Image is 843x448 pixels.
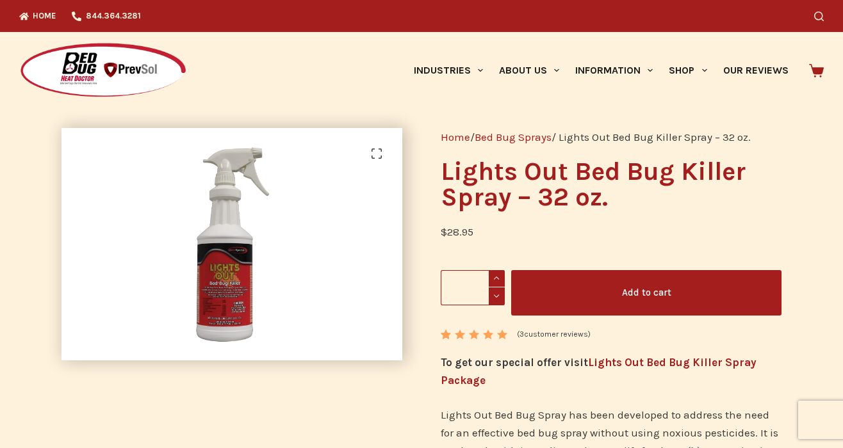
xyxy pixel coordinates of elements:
a: View full-screen image gallery [364,141,389,166]
input: Product quantity [441,270,505,305]
span: Rated out of 5 based on customer ratings [441,330,509,408]
a: Our Reviews [715,32,796,109]
a: Lights Out Bed Bug Killer Spray Package [441,356,757,387]
span: 3 [520,330,524,339]
a: Information [568,32,661,109]
bdi: 28.95 [441,225,473,238]
span: 3 [441,330,450,349]
a: Industries [405,32,491,109]
nav: Breadcrumb [441,128,782,146]
button: Add to cart [511,270,782,316]
strong: To get our special offer visit [441,356,757,387]
a: Bed Bug Sprays [475,131,552,143]
h1: Lights Out Bed Bug Killer Spray – 32 oz. [441,159,782,210]
a: About Us [491,32,567,109]
a: (3customer reviews) [517,328,591,341]
nav: Primary [405,32,796,109]
div: Rated 5.00 out of 5 [441,330,509,339]
button: Search [814,12,824,21]
img: Lights Out Bed Bug Killer Spray - 32 oz. [61,128,402,360]
a: Lights Out Bed Bug Killer Spray - 32 oz. [61,236,402,249]
img: Prevsol/Bed Bug Heat Doctor [19,42,187,99]
span: $ [441,225,447,238]
a: Home [441,131,470,143]
a: Shop [661,32,715,109]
